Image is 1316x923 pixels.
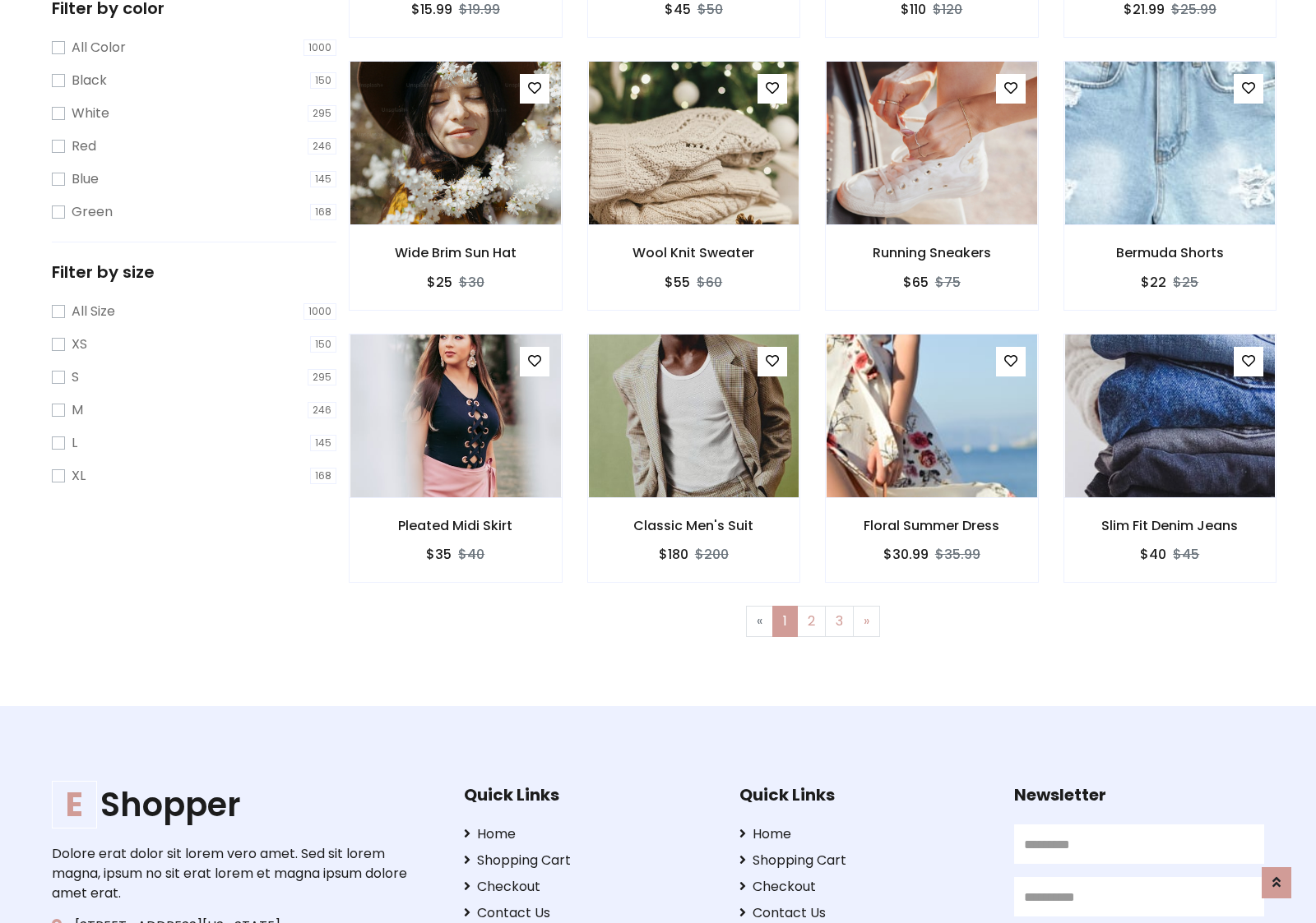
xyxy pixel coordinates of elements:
[350,518,562,533] h6: Pleated Midi Skirt
[310,336,336,353] span: 150
[458,545,484,564] del: $40
[1140,547,1166,562] h6: $40
[739,877,989,897] a: Checkout
[411,2,452,17] h6: $15.99
[1124,2,1165,17] h6: $21.99
[659,547,688,562] h6: $180
[427,275,452,290] h6: $25
[901,2,926,17] h6: $110
[72,202,113,222] label: Green
[52,785,412,824] h1: Shopper
[72,367,79,387] label: S
[825,606,854,637] a: 3
[310,204,336,220] span: 168
[739,824,989,844] a: Home
[308,369,336,385] span: 295
[695,545,729,564] del: $200
[350,245,562,261] h6: Wide Brim Sun Hat
[883,547,929,562] h6: $30.99
[310,171,336,187] span: 145
[72,335,87,354] label: XS
[739,785,989,805] h5: Quick Links
[772,606,798,637] a: 1
[1014,785,1264,805] h5: Newsletter
[72,302,115,321] label: All Size
[588,518,800,533] h6: Classic Men's Suit
[72,169,99,189] label: Blue
[72,104,109,123] label: White
[935,273,961,292] del: $75
[72,136,96,156] label: Red
[464,851,714,870] a: Shopping Cart
[361,606,1264,637] nav: Page navigation
[310,72,336,89] span: 150
[304,39,336,56] span: 1000
[1141,275,1166,290] h6: $22
[464,785,714,805] h5: Quick Links
[72,466,86,486] label: XL
[739,903,989,923] a: Contact Us
[72,71,107,90] label: Black
[1173,545,1199,564] del: $45
[826,245,1038,261] h6: Running Sneakers
[1064,245,1277,261] h6: Bermuda Shorts
[739,851,989,870] a: Shopping Cart
[304,303,336,320] span: 1000
[52,781,97,828] span: E
[464,903,714,923] a: Contact Us
[697,273,722,292] del: $60
[459,273,484,292] del: $30
[72,400,83,420] label: M
[308,402,336,418] span: 246
[665,2,691,17] h6: $45
[52,844,412,903] p: Dolore erat dolor sit lorem vero amet. Sed sit lorem magna, ipsum no sit erat lorem et magna ipsu...
[72,433,77,453] label: L
[308,105,336,122] span: 295
[52,262,336,282] h5: Filter by size
[310,435,336,451] span: 145
[826,518,1038,533] h6: Floral Summer Dress
[853,606,880,637] a: Next
[665,275,690,290] h6: $55
[1064,518,1277,533] h6: Slim Fit Denim Jeans
[903,275,929,290] h6: $65
[52,785,412,824] a: EShopper
[308,138,336,155] span: 246
[935,545,980,564] del: $35.99
[310,468,336,484] span: 168
[464,877,714,897] a: Checkout
[72,38,126,58] label: All Color
[426,547,452,562] h6: $35
[588,245,800,261] h6: Wool Knit Sweater
[464,824,714,844] a: Home
[1173,273,1198,292] del: $25
[797,606,826,637] a: 2
[864,611,869,630] span: »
